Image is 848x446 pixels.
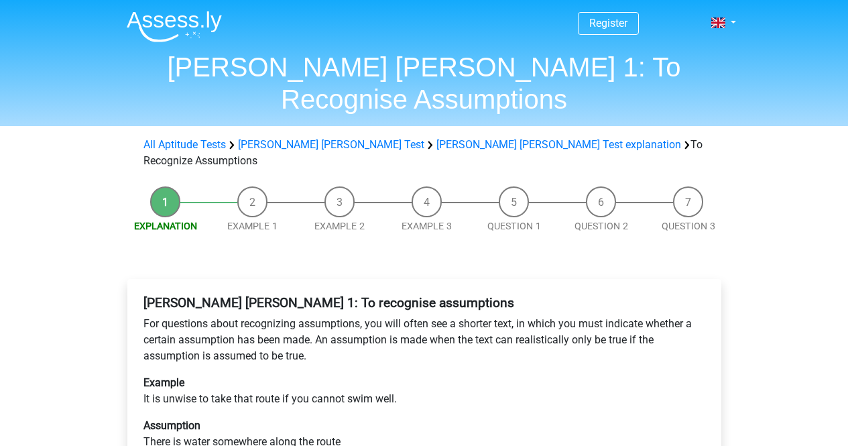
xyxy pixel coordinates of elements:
p: It is unwise to take that route if you cannot swim well. [143,375,705,407]
a: Question 1 [487,221,541,231]
a: Example 1 [227,221,278,231]
b: Assumption [143,419,200,432]
a: Example 2 [314,221,365,231]
a: [PERSON_NAME] [PERSON_NAME] Test [238,138,424,151]
a: All Aptitude Tests [143,138,226,151]
a: Register [589,17,627,30]
h1: [PERSON_NAME] [PERSON_NAME] 1: To Recognise Assumptions [116,51,733,115]
a: Question 2 [574,221,628,231]
div: To Recognize Assumptions [138,137,711,169]
b: [PERSON_NAME] [PERSON_NAME] 1: To recognise assumptions [143,295,514,311]
a: Example 3 [402,221,452,231]
a: Question 3 [662,221,715,231]
b: Example [143,376,184,389]
img: Assessly [127,11,222,42]
p: For questions about recognizing assumptions, you will often see a shorter text, in which you must... [143,316,705,364]
a: [PERSON_NAME] [PERSON_NAME] Test explanation [436,138,681,151]
a: Explanation [134,221,197,231]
